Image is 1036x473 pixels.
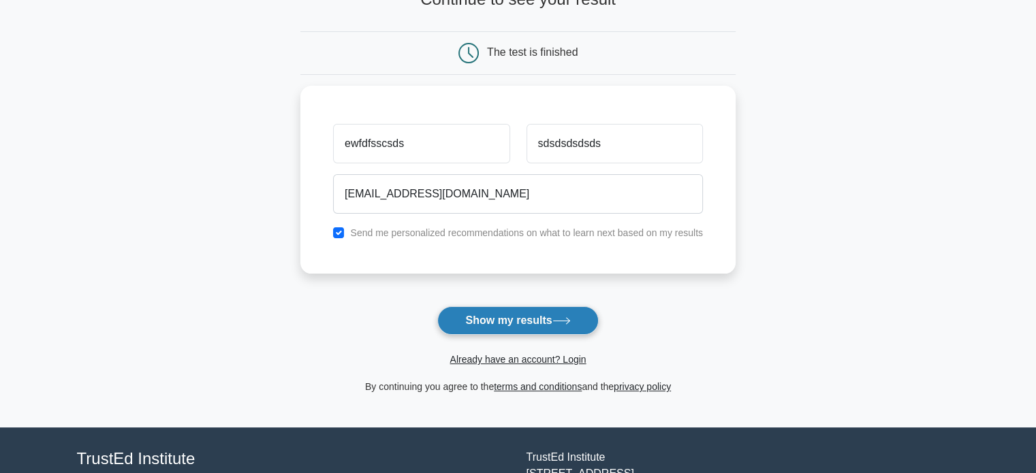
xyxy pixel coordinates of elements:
[450,354,586,365] a: Already have an account? Login
[527,124,703,163] input: Last name
[494,381,582,392] a: terms and conditions
[614,381,671,392] a: privacy policy
[487,46,578,58] div: The test is finished
[437,306,598,335] button: Show my results
[77,449,510,469] h4: TrustEd Institute
[292,378,744,395] div: By continuing you agree to the and the
[333,174,703,214] input: Email
[350,227,703,238] label: Send me personalized recommendations on what to learn next based on my results
[333,124,509,163] input: First name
